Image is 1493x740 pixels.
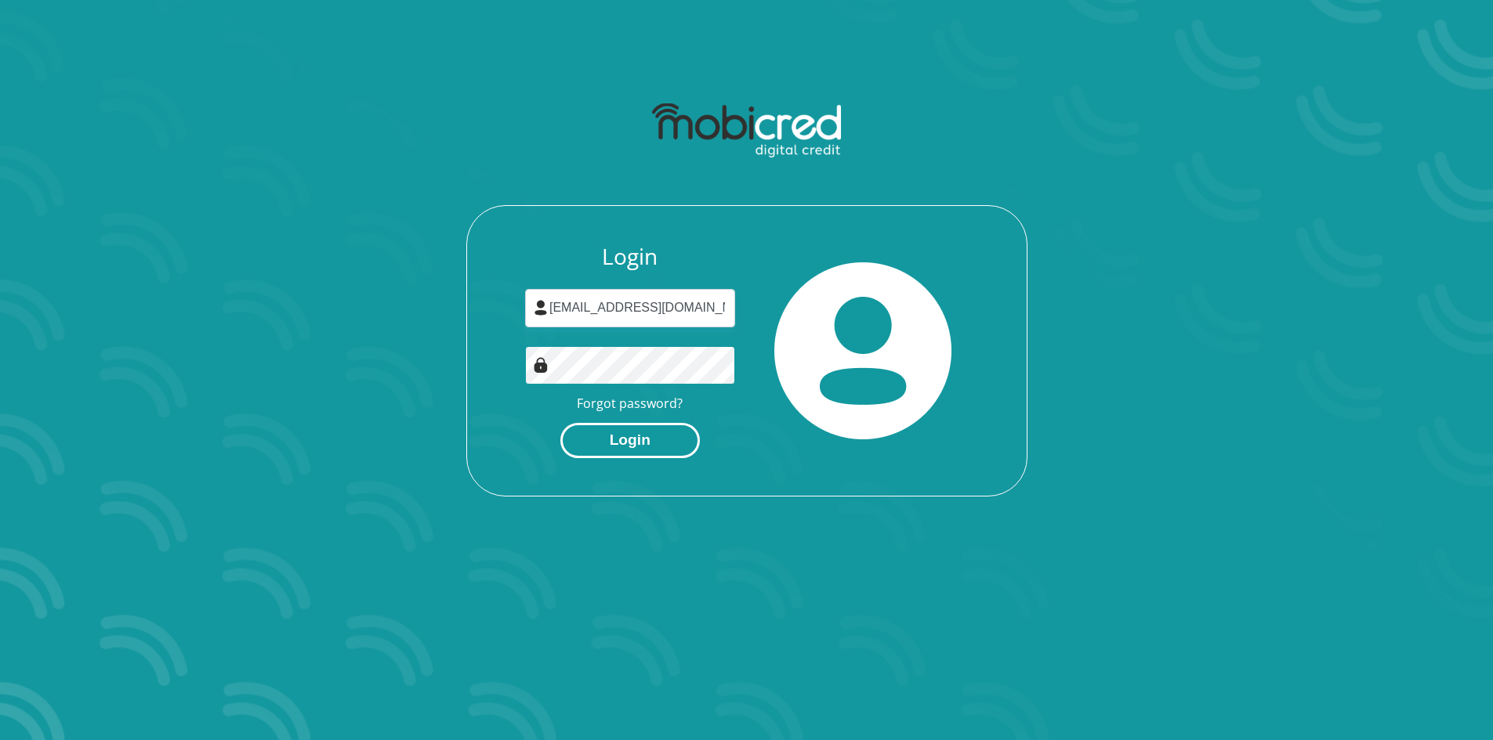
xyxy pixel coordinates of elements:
[525,244,735,270] h3: Login
[533,357,549,373] img: Image
[533,300,549,316] img: user-icon image
[525,289,735,327] input: Username
[577,395,683,412] a: Forgot password?
[652,103,841,158] img: mobicred logo
[560,423,700,458] button: Login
